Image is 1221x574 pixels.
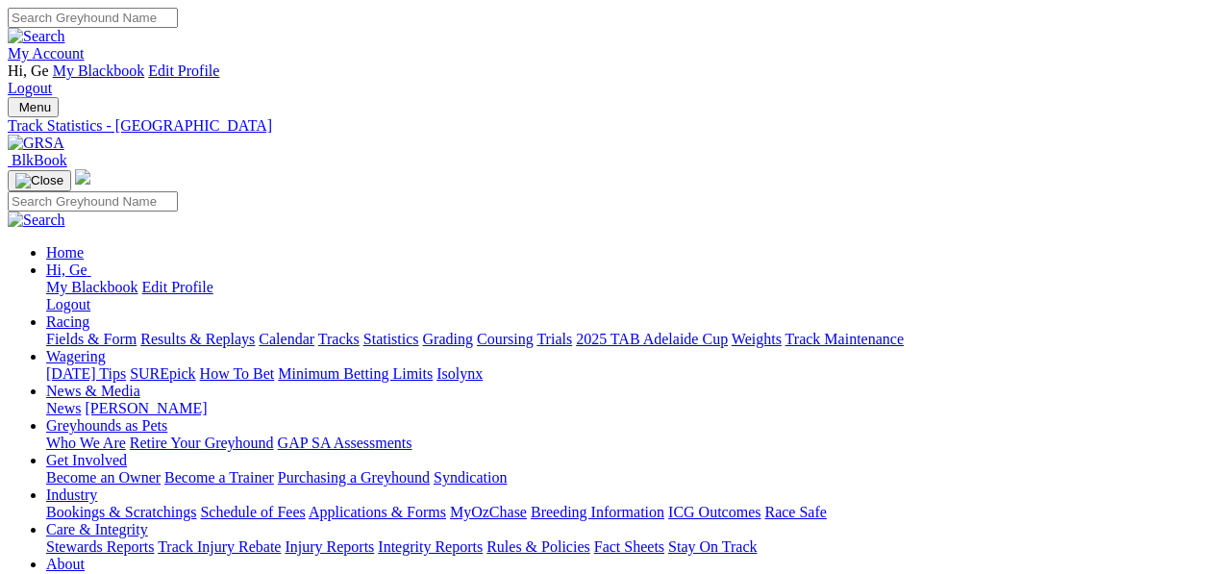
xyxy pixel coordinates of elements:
[8,191,178,212] input: Search
[477,331,534,347] a: Coursing
[46,469,1213,487] div: Get Involved
[148,62,219,79] a: Edit Profile
[486,538,590,555] a: Rules & Policies
[576,331,728,347] a: 2025 TAB Adelaide Cup
[46,331,1213,348] div: Racing
[15,173,63,188] img: Close
[531,504,664,520] a: Breeding Information
[436,365,483,382] a: Isolynx
[75,169,90,185] img: logo-grsa-white.png
[53,62,145,79] a: My Blackbook
[46,244,84,261] a: Home
[130,365,195,382] a: SUREpick
[46,538,1213,556] div: Care & Integrity
[536,331,572,347] a: Trials
[8,45,85,62] a: My Account
[668,538,757,555] a: Stay On Track
[46,365,126,382] a: [DATE] Tips
[46,538,154,555] a: Stewards Reports
[450,504,527,520] a: MyOzChase
[46,417,167,434] a: Greyhounds as Pets
[46,279,1213,313] div: Hi, Ge
[278,469,430,486] a: Purchasing a Greyhound
[46,279,138,295] a: My Blackbook
[46,521,148,537] a: Care & Integrity
[8,80,52,96] a: Logout
[142,279,213,295] a: Edit Profile
[46,452,127,468] a: Get Involved
[46,400,1213,417] div: News & Media
[8,212,65,229] img: Search
[12,152,67,168] span: BlkBook
[46,504,196,520] a: Bookings & Scratchings
[46,435,126,451] a: Who We Are
[8,62,1213,97] div: My Account
[668,504,760,520] a: ICG Outcomes
[158,538,281,555] a: Track Injury Rebate
[285,538,374,555] a: Injury Reports
[46,313,89,330] a: Racing
[309,504,446,520] a: Applications & Forms
[8,117,1213,135] a: Track Statistics - [GEOGRAPHIC_DATA]
[46,469,161,486] a: Become an Owner
[259,331,314,347] a: Calendar
[46,487,97,503] a: Industry
[46,348,106,364] a: Wagering
[130,435,274,451] a: Retire Your Greyhound
[46,331,137,347] a: Fields & Form
[46,365,1213,383] div: Wagering
[434,469,507,486] a: Syndication
[46,556,85,572] a: About
[8,152,67,168] a: BlkBook
[200,504,305,520] a: Schedule of Fees
[764,504,826,520] a: Race Safe
[278,435,412,451] a: GAP SA Assessments
[46,296,90,312] a: Logout
[318,331,360,347] a: Tracks
[140,331,255,347] a: Results & Replays
[785,331,904,347] a: Track Maintenance
[363,331,419,347] a: Statistics
[8,170,71,191] button: Toggle navigation
[46,400,81,416] a: News
[85,400,207,416] a: [PERSON_NAME]
[19,100,51,114] span: Menu
[8,28,65,45] img: Search
[200,365,275,382] a: How To Bet
[423,331,473,347] a: Grading
[8,62,49,79] span: Hi, Ge
[46,504,1213,521] div: Industry
[46,262,91,278] a: Hi, Ge
[8,97,59,117] button: Toggle navigation
[46,383,140,399] a: News & Media
[278,365,433,382] a: Minimum Betting Limits
[46,262,87,278] span: Hi, Ge
[594,538,664,555] a: Fact Sheets
[732,331,782,347] a: Weights
[164,469,274,486] a: Become a Trainer
[46,435,1213,452] div: Greyhounds as Pets
[8,8,178,28] input: Search
[8,135,64,152] img: GRSA
[378,538,483,555] a: Integrity Reports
